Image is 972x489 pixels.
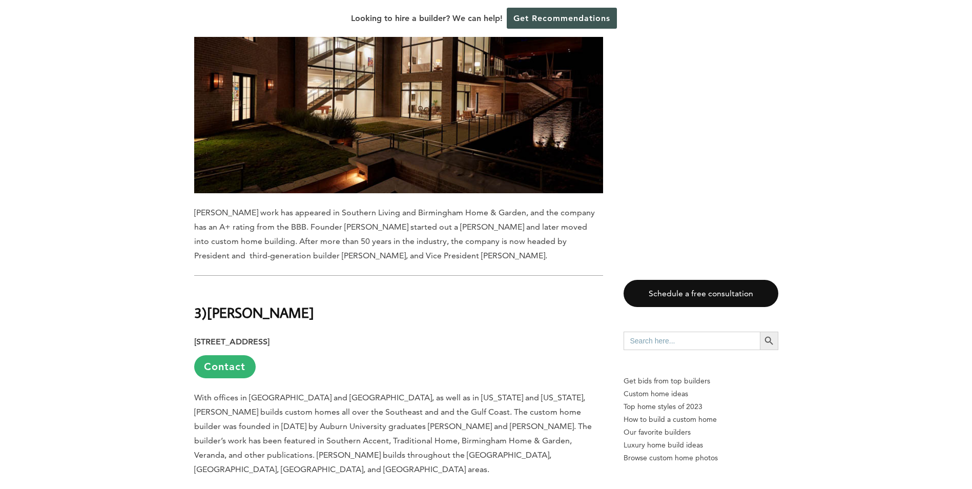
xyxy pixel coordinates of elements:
[207,303,314,321] b: [PERSON_NAME]
[194,355,256,378] a: Contact
[194,393,592,474] span: With offices in [GEOGRAPHIC_DATA] and [GEOGRAPHIC_DATA], as well as in [US_STATE] and [US_STATE],...
[194,303,207,321] b: 3)
[194,337,270,347] strong: [STREET_ADDRESS]
[624,439,778,452] a: Luxury home build ideas
[624,413,778,426] a: How to build a custom home
[921,438,960,477] iframe: Drift Widget Chat Controller
[624,400,778,413] a: Top home styles of 2023
[624,452,778,464] a: Browse custom home photos
[507,8,617,29] a: Get Recommendations
[624,426,778,439] a: Our favorite builders
[624,375,778,388] p: Get bids from top builders
[194,208,595,260] span: [PERSON_NAME] work has appeared in Southern Living and Birmingham Home & Garden, and the company ...
[624,332,760,350] input: Search here...
[624,280,778,307] a: Schedule a free consultation
[763,335,775,347] svg: Search
[624,388,778,400] a: Custom home ideas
